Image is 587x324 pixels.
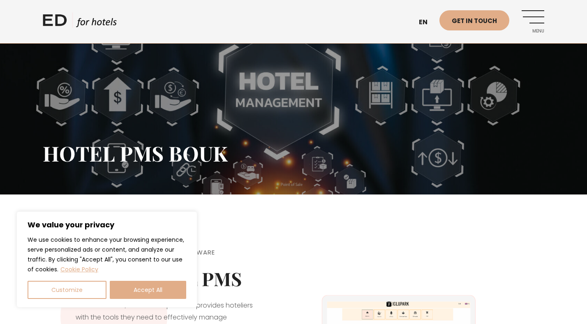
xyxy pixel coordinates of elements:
[522,10,544,33] a: Menu
[28,220,186,230] p: We value your privacy
[110,281,186,299] button: Accept All
[60,265,99,274] a: Cookie Policy
[522,29,544,34] span: Menu
[43,12,117,33] a: ED HOTELS
[28,235,186,274] p: We use cookies to enhance your browsing experience, serve personalized ads or content, and analyz...
[439,10,509,30] a: Get in touch
[43,139,228,167] span: HOTEL PMS BOUK
[28,281,106,299] button: Customize
[415,12,439,32] a: en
